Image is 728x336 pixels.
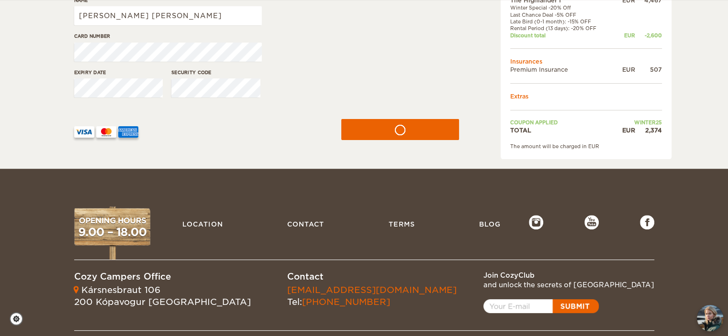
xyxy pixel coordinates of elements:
td: Discount total [510,32,614,39]
td: Insurances [510,57,662,65]
div: 507 [635,65,662,74]
div: The amount will be charged in EUR [510,143,662,150]
td: Rental Period (13 days): -20% OFF [510,25,614,32]
button: chat-button [697,305,723,331]
img: mastercard [96,126,116,138]
td: TOTAL [510,126,614,134]
label: Card number [74,33,262,40]
div: Join CozyClub [483,271,654,280]
a: Blog [474,215,505,233]
a: Terms [383,215,419,233]
td: Winter Special -20% Off [510,4,614,11]
td: Premium Insurance [510,65,614,74]
td: Last Chance Deal -5% OFF [510,11,614,18]
label: Expiry date [74,69,163,76]
label: Security code [171,69,260,76]
td: Late Bird (0-1 month): -15% OFF [510,18,614,25]
td: Coupon applied [510,119,614,126]
td: WINTER25 [614,119,661,126]
div: -2,600 [635,32,662,39]
div: and unlock the secrets of [GEOGRAPHIC_DATA] [483,280,654,290]
div: EUR [614,65,635,74]
div: Contact [287,271,457,283]
a: Contact [282,215,329,233]
div: Cozy Campers Office [74,271,251,283]
a: Cookie settings [10,312,29,325]
div: Tel: [287,284,457,308]
img: VISA [74,126,94,138]
td: Extras [510,92,662,100]
img: Freyja at Cozy Campers [697,305,723,331]
a: Location [178,215,228,233]
div: 2,374 [635,126,662,134]
div: Kársnesbraut 106 200 Kópavogur [GEOGRAPHIC_DATA] [74,284,251,308]
a: [PHONE_NUMBER] [302,297,390,307]
a: [EMAIL_ADDRESS][DOMAIN_NAME] [287,285,457,295]
img: AMEX [118,126,138,138]
div: EUR [614,126,635,134]
a: Open popup [483,299,599,313]
div: EUR [614,32,635,39]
